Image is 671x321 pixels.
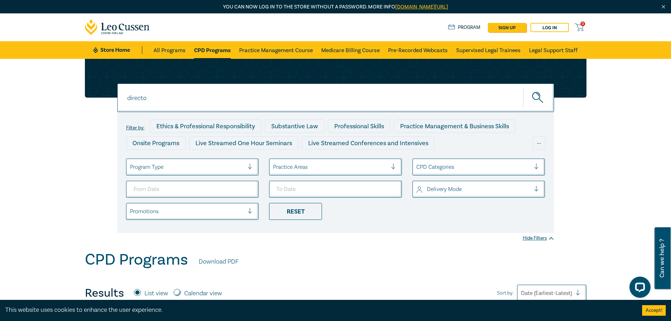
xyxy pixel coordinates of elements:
[273,163,274,171] input: select
[488,23,526,32] a: sign up
[326,153,403,167] div: 10 CPD Point Packages
[530,23,569,32] a: Log in
[189,136,298,150] div: Live Streamed One Hour Seminars
[144,289,168,298] label: List view
[624,274,653,303] iframe: LiveChat chat widget
[130,208,131,215] input: select
[321,41,380,59] a: Medicare Billing Course
[302,136,435,150] div: Live Streamed Conferences and Intensives
[85,251,188,269] h1: CPD Programs
[521,289,522,297] input: Sort by
[416,185,418,193] input: select
[388,41,448,59] a: Pre-Recorded Webcasts
[239,41,313,59] a: Practice Management Course
[533,136,545,150] div: ...
[126,153,238,167] div: Live Streamed Practical Workshops
[660,4,666,10] img: Close
[269,181,402,198] input: To Date
[154,41,186,59] a: All Programs
[184,289,222,298] label: Calendar view
[580,21,585,26] span: 0
[523,235,554,242] div: Hide Filters
[269,203,322,220] div: Reset
[395,4,448,10] a: [DOMAIN_NAME][URL]
[117,84,554,112] input: Search for a program title, program description or presenter name
[126,181,259,198] input: From Date
[130,163,131,171] input: select
[85,3,586,11] p: You can now log in to the store without a password. More info
[448,24,481,31] a: Program
[328,119,390,133] div: Professional Skills
[265,119,324,133] div: Substantive Law
[416,163,418,171] input: select
[456,41,521,59] a: Supervised Legal Trainees
[126,136,186,150] div: Onsite Programs
[150,119,261,133] div: Ethics & Professional Responsibility
[199,257,238,266] a: Download PDF
[529,41,578,59] a: Legal Support Staff
[126,125,144,131] label: Filter by:
[406,153,471,167] div: National Programs
[85,286,124,300] h4: Results
[659,232,665,285] span: Can we help ?
[497,289,514,297] span: Sort by:
[642,305,666,316] button: Accept cookies
[194,41,231,59] a: CPD Programs
[93,46,142,54] a: Store Home
[241,153,322,167] div: Pre-Recorded Webcasts
[394,119,515,133] div: Practice Management & Business Skills
[5,305,632,315] div: This website uses cookies to enhance the user experience.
